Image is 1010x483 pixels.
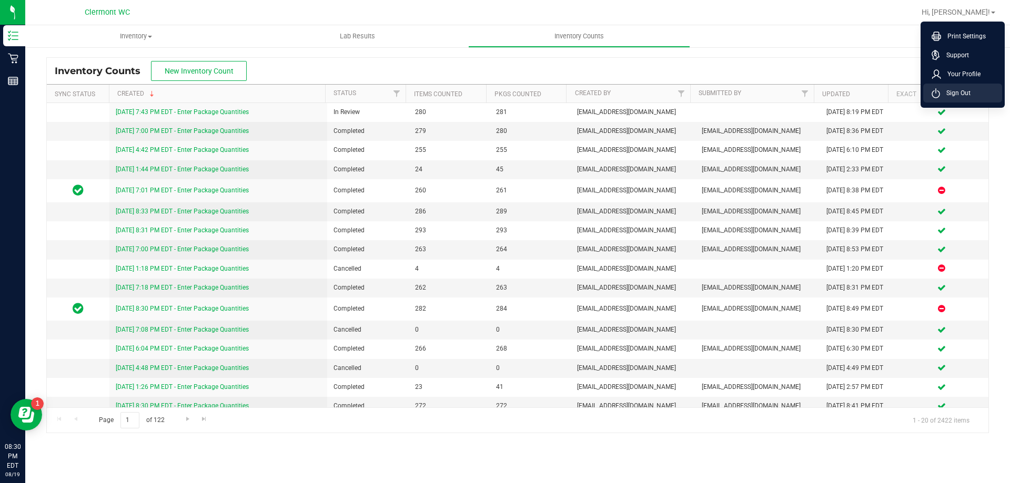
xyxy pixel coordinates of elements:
[415,283,483,293] span: 262
[496,126,564,136] span: 280
[577,225,689,235] span: [EMAIL_ADDRESS][DOMAIN_NAME]
[334,325,402,335] span: Cancelled
[415,165,483,174] span: 24
[25,25,247,47] a: Inventory
[8,30,18,41] inline-svg: Inventory
[8,76,18,86] inline-svg: Reports
[415,344,483,354] span: 266
[796,85,813,102] a: Filter
[334,344,402,354] span: Completed
[116,284,249,291] a: [DATE] 7:18 PM EDT - Enter Package Quantities
[468,25,690,47] a: Inventory Counts
[116,127,249,135] a: [DATE] 7:00 PM EDT - Enter Package Quantities
[165,67,234,75] span: New Inventory Count
[496,264,564,274] span: 4
[577,325,689,335] span: [EMAIL_ADDRESS][DOMAIN_NAME]
[826,325,888,335] div: [DATE] 8:30 PM EDT
[702,244,814,254] span: [EMAIL_ADDRESS][DOMAIN_NAME]
[334,304,402,314] span: Completed
[334,363,402,373] span: Cancelled
[415,304,483,314] span: 282
[496,165,564,174] span: 45
[826,186,888,196] div: [DATE] 8:38 PM EDT
[197,412,212,426] a: Go to the last page
[496,344,564,354] span: 268
[334,283,402,293] span: Completed
[116,108,249,116] a: [DATE] 7:43 PM EDT - Enter Package Quantities
[577,382,689,392] span: [EMAIL_ADDRESS][DOMAIN_NAME]
[116,402,249,409] a: [DATE] 8:30 PM EDT - Enter Package Quantities
[496,363,564,373] span: 0
[577,186,689,196] span: [EMAIL_ADDRESS][DOMAIN_NAME]
[415,186,483,196] span: 260
[702,304,814,314] span: [EMAIL_ADDRESS][DOMAIN_NAME]
[496,244,564,254] span: 264
[577,344,689,354] span: [EMAIL_ADDRESS][DOMAIN_NAME]
[334,186,402,196] span: Completed
[496,107,564,117] span: 281
[941,31,986,42] span: Print Settings
[826,165,888,174] div: [DATE] 2:33 PM EDT
[116,166,249,173] a: [DATE] 1:44 PM EDT - Enter Package Quantities
[116,326,249,333] a: [DATE] 7:08 PM EDT - Enter Package Quantities
[577,363,689,373] span: [EMAIL_ADDRESS][DOMAIN_NAME]
[826,225,888,235] div: [DATE] 8:39 PM EDT
[577,264,689,274] span: [EMAIL_ADDRESS][DOMAIN_NAME]
[334,382,402,392] span: Completed
[334,89,356,97] a: Status
[826,363,888,373] div: [DATE] 4:49 PM EDT
[702,344,814,354] span: [EMAIL_ADDRESS][DOMAIN_NAME]
[826,283,888,293] div: [DATE] 8:31 PM EDT
[577,165,689,174] span: [EMAIL_ADDRESS][DOMAIN_NAME]
[151,61,247,81] button: New Inventory Count
[826,145,888,155] div: [DATE] 6:10 PM EDT
[116,245,249,253] a: [DATE] 7:00 PM EDT - Enter Package Quantities
[334,145,402,155] span: Completed
[577,126,689,136] span: [EMAIL_ADDRESS][DOMAIN_NAME]
[702,186,814,196] span: [EMAIL_ADDRESS][DOMAIN_NAME]
[415,401,483,411] span: 272
[826,382,888,392] div: [DATE] 2:57 PM EDT
[25,32,247,41] span: Inventory
[702,165,814,174] span: [EMAIL_ADDRESS][DOMAIN_NAME]
[117,90,156,97] a: Created
[415,126,483,136] span: 279
[415,382,483,392] span: 23
[414,90,462,98] a: Items Counted
[116,146,249,153] a: [DATE] 4:42 PM EDT - Enter Package Quantities
[496,283,564,293] span: 263
[496,186,564,196] span: 261
[932,50,998,60] a: Support
[415,264,483,274] span: 4
[90,412,173,428] span: Page of 122
[702,145,814,155] span: [EMAIL_ADDRESS][DOMAIN_NAME]
[415,325,483,335] span: 0
[334,107,402,117] span: In Review
[55,90,95,98] a: Sync Status
[415,107,483,117] span: 280
[702,382,814,392] span: [EMAIL_ADDRESS][DOMAIN_NAME]
[120,412,139,428] input: 1
[496,207,564,217] span: 289
[496,325,564,335] span: 0
[85,8,130,17] span: Clermont WC
[8,53,18,64] inline-svg: Retail
[826,344,888,354] div: [DATE] 6:30 PM EDT
[672,85,690,102] a: Filter
[702,401,814,411] span: [EMAIL_ADDRESS][DOMAIN_NAME]
[247,25,468,47] a: Lab Results
[5,442,21,470] p: 08:30 PM EDT
[116,265,249,272] a: [DATE] 1:18 PM EDT - Enter Package Quantities
[334,207,402,217] span: Completed
[11,399,42,430] iframe: Resource center
[496,382,564,392] span: 41
[496,145,564,155] span: 255
[334,244,402,254] span: Completed
[334,225,402,235] span: Completed
[55,65,151,77] span: Inventory Counts
[922,8,990,16] span: Hi, [PERSON_NAME]!
[415,244,483,254] span: 263
[73,301,84,316] span: In Sync
[496,401,564,411] span: 272
[388,85,406,102] a: Filter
